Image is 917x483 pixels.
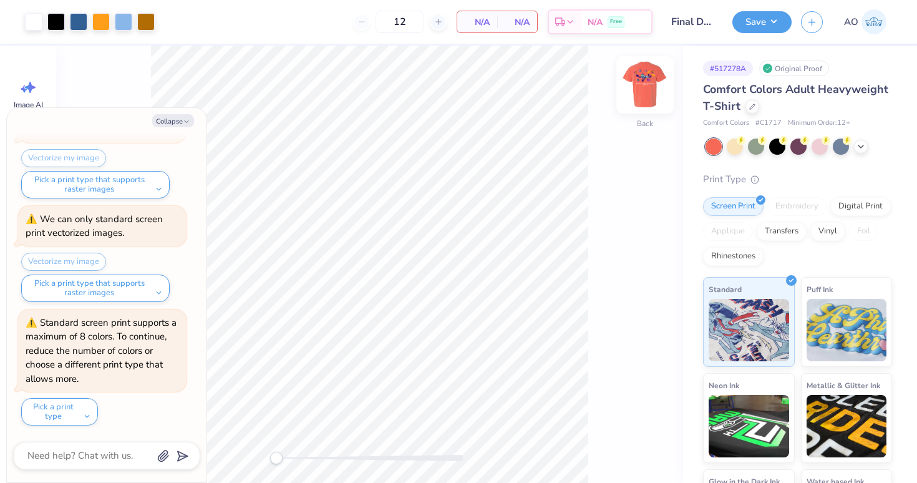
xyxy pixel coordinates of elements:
div: Screen Print [703,197,764,216]
img: Standard [709,299,789,361]
div: Original Proof [759,61,829,76]
span: N/A [588,16,603,29]
input: – – [376,11,424,33]
span: Minimum Order: 12 + [788,118,850,129]
button: Pick a print type that supports raster images [21,171,170,198]
span: Free [610,17,622,26]
span: N/A [505,16,530,29]
span: Comfort Colors Adult Heavyweight T-Shirt [703,82,888,114]
img: Metallic & Glitter Ink [807,395,887,457]
img: Anton Ocasio [861,9,886,34]
span: N/A [465,16,490,29]
div: Back [637,118,653,129]
span: Puff Ink [807,283,833,296]
div: Accessibility label [270,452,283,464]
span: Image AI [14,100,43,110]
div: Applique [703,222,753,241]
span: AO [844,15,858,29]
span: # C1717 [755,118,782,129]
img: Puff Ink [807,299,887,361]
img: Neon Ink [709,395,789,457]
span: Metallic & Glitter Ink [807,379,880,392]
div: Foil [849,222,878,241]
input: Untitled Design [662,9,723,34]
div: Standard screen print supports a maximum of 8 colors. To continue, reduce the number of colors or... [26,316,177,385]
div: Rhinestones [703,247,764,266]
a: AO [838,9,892,34]
div: Print Type [703,172,892,187]
div: Embroidery [767,197,827,216]
button: Pick a print type that supports raster images [21,275,170,302]
div: Digital Print [830,197,891,216]
span: Standard [709,283,742,296]
div: Transfers [757,222,807,241]
div: Vinyl [810,222,845,241]
button: Save [732,11,792,33]
span: Comfort Colors [703,118,749,129]
img: Back [620,60,670,110]
button: Pick a print type [21,398,98,426]
div: # 517278A [703,61,753,76]
div: We can only standard screen print vectorized images. [26,213,163,240]
button: Collapse [152,114,194,127]
span: Neon Ink [709,379,739,392]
